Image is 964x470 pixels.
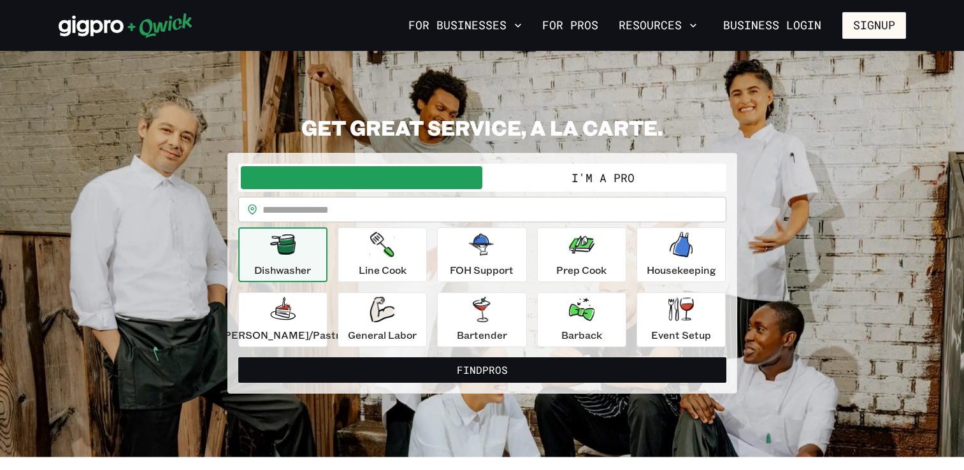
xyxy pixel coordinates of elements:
[403,15,527,36] button: For Businesses
[537,292,626,347] button: Barback
[556,262,607,278] p: Prep Cook
[537,227,626,282] button: Prep Cook
[482,166,724,189] button: I'm a Pro
[359,262,406,278] p: Line Cook
[348,327,417,343] p: General Labor
[254,262,311,278] p: Dishwasher
[637,292,726,347] button: Event Setup
[561,327,602,343] p: Barback
[227,115,737,140] h2: GET GREAT SERVICE, A LA CARTE.
[637,227,726,282] button: Housekeeping
[712,12,832,39] a: Business Login
[651,327,711,343] p: Event Setup
[437,227,526,282] button: FOH Support
[338,227,427,282] button: Line Cook
[647,262,716,278] p: Housekeeping
[238,357,726,383] button: FindPros
[437,292,526,347] button: Bartender
[842,12,906,39] button: Signup
[238,227,327,282] button: Dishwasher
[537,15,603,36] a: For Pros
[220,327,345,343] p: [PERSON_NAME]/Pastry
[338,292,427,347] button: General Labor
[241,166,482,189] button: I'm a Business
[457,327,507,343] p: Bartender
[238,292,327,347] button: [PERSON_NAME]/Pastry
[614,15,702,36] button: Resources
[450,262,514,278] p: FOH Support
